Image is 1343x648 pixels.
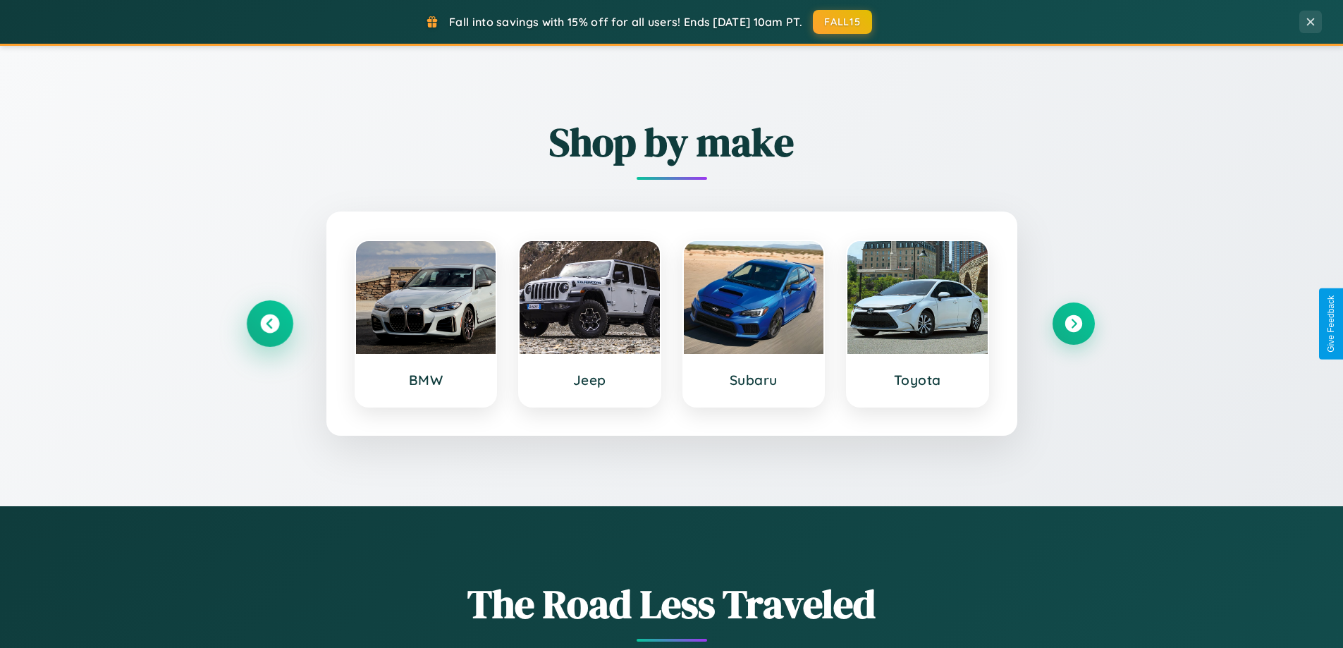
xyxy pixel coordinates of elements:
h3: Toyota [861,372,974,389]
span: Fall into savings with 15% off for all users! Ends [DATE] 10am PT. [449,15,802,29]
h2: Shop by make [249,115,1095,169]
h1: The Road Less Traveled [249,577,1095,631]
h3: Jeep [534,372,646,389]
div: Give Feedback [1326,295,1336,353]
h3: Subaru [698,372,810,389]
button: FALL15 [813,10,872,34]
h3: BMW [370,372,482,389]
